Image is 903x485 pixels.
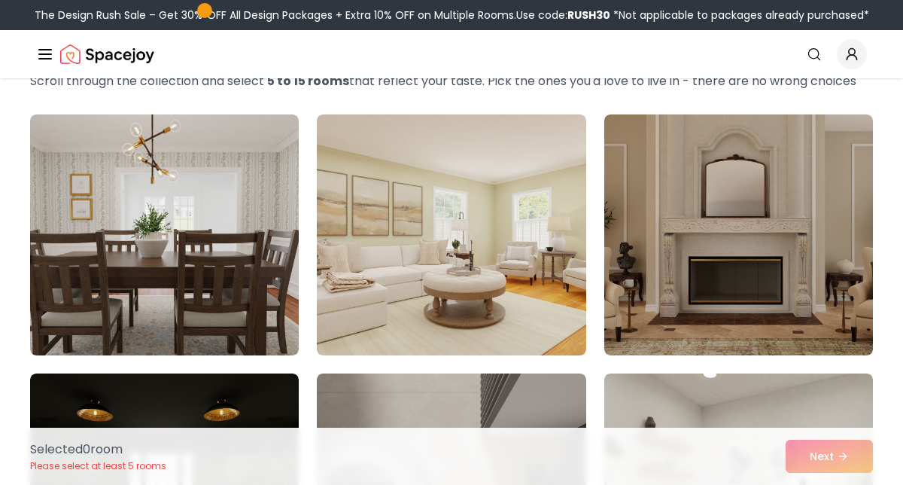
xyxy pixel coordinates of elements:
[30,114,299,355] img: Room room-1
[60,39,154,69] img: Spacejoy Logo
[35,8,869,23] div: The Design Rush Sale – Get 30% OFF All Design Packages + Extra 10% OFF on Multiple Rooms.
[36,30,867,78] nav: Global
[516,8,610,23] span: Use code:
[30,72,873,90] p: Scroll through the collection and select that reflect your taste. Pick the ones you'd love to liv...
[317,114,585,355] img: Room room-2
[610,8,869,23] span: *Not applicable to packages already purchased*
[567,8,610,23] b: RUSH30
[30,460,166,472] p: Please select at least 5 rooms
[30,441,166,459] p: Selected 0 room
[267,72,349,90] strong: 5 to 15 rooms
[604,114,873,355] img: Room room-3
[60,39,154,69] a: Spacejoy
